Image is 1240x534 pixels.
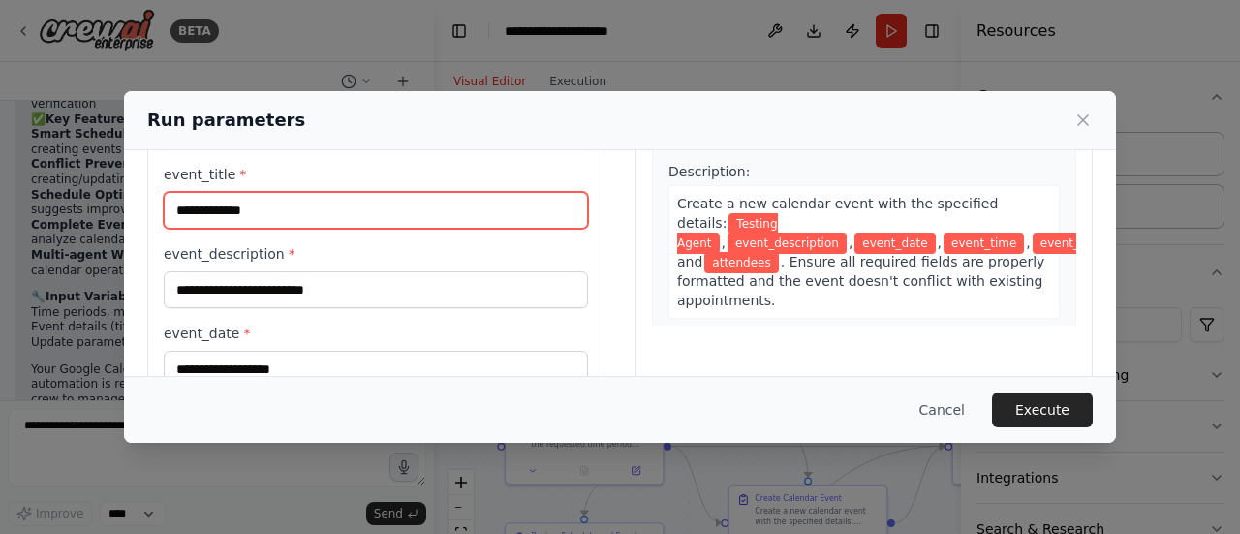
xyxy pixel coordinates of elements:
span: Variable: event_time [944,233,1024,254]
label: event_description [164,244,588,264]
label: event_title [164,165,588,184]
span: Create a new calendar event with the specified details: [677,196,998,231]
span: , [849,235,852,250]
span: , [722,235,726,250]
span: Variable: event_date [854,233,935,254]
label: event_date [164,324,588,343]
span: , [938,235,942,250]
span: Variable: event_title [677,213,778,254]
span: . Ensure all required fields are properly formatted and the event doesn't conflict with existing ... [677,254,1044,308]
h2: Run parameters [147,107,305,134]
span: Variable: attendees [704,252,778,273]
span: Variable: event_duration [1033,233,1136,254]
button: Execute [992,393,1093,427]
button: Cancel [904,393,980,427]
span: Variable: event_description [728,233,847,254]
span: Description: [668,164,750,179]
span: , [1026,235,1030,250]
